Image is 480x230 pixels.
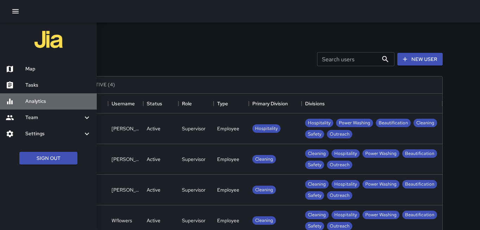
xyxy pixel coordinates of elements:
[19,152,77,165] button: Sign Out
[25,65,91,73] h6: Map
[25,130,83,138] h6: Settings
[25,114,83,122] h6: Team
[34,25,63,54] img: jia-logo
[25,81,91,89] h6: Tasks
[25,98,91,105] h6: Analytics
